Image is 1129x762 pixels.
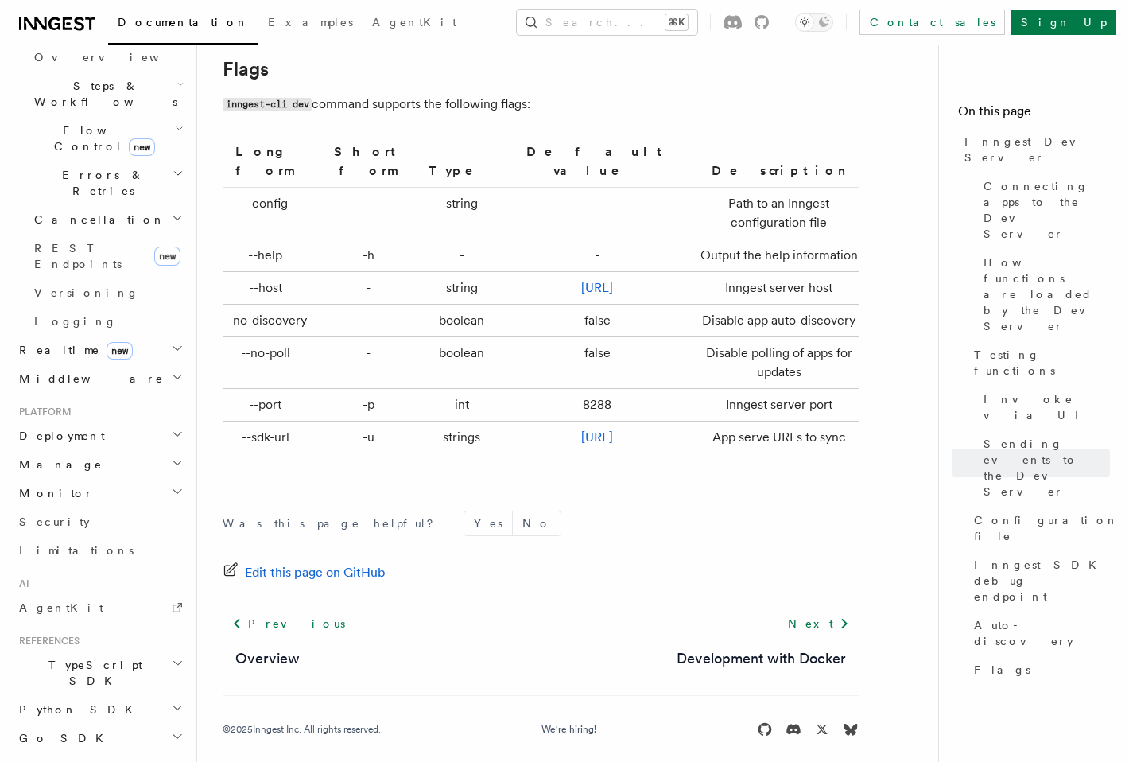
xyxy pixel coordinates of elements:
[464,511,512,535] button: Yes
[28,278,187,307] a: Versioning
[245,562,386,584] span: Edit this page on GitHub
[13,364,187,393] button: Middleware
[422,388,502,421] td: int
[422,187,502,239] td: string
[502,304,693,336] td: false
[13,536,187,565] a: Limitations
[28,307,187,336] a: Logging
[581,280,613,295] a: [URL]
[28,167,173,199] span: Errors & Retries
[315,388,422,421] td: -p
[693,304,859,336] td: Disable app auto-discovery
[13,651,187,695] button: TypeScript SDK
[13,635,80,647] span: References
[422,421,502,453] td: strings
[517,10,697,35] button: Search...⌘K
[429,163,495,178] strong: Type
[984,255,1110,334] span: How functions are loaded by the Dev Server
[372,16,456,29] span: AgentKit
[235,144,295,178] strong: Long form
[712,163,847,178] strong: Description
[502,187,693,239] td: -
[28,78,177,110] span: Steps & Workflows
[28,43,187,72] a: Overview
[13,657,172,689] span: TypeScript SDK
[974,617,1110,649] span: Auto-discovery
[223,98,312,111] code: inngest-cli dev
[334,144,402,178] strong: Short form
[968,550,1110,611] a: Inngest SDK debug endpoint
[28,116,187,161] button: Flow Controlnew
[422,239,502,271] td: -
[223,388,315,421] td: --port
[34,286,139,299] span: Versioning
[19,515,90,528] span: Security
[693,421,859,453] td: App serve URLs to sync
[693,388,859,421] td: Inngest server port
[795,13,833,32] button: Toggle dark mode
[974,557,1110,605] span: Inngest SDK debug endpoint
[28,72,187,116] button: Steps & Workflows
[28,205,187,234] button: Cancellation
[315,271,422,304] td: -
[28,234,187,278] a: REST Endpointsnew
[107,342,133,360] span: new
[315,187,422,239] td: -
[968,611,1110,655] a: Auto-discovery
[13,593,187,622] a: AgentKit
[977,430,1110,506] a: Sending events to the Dev Server
[1011,10,1116,35] a: Sign Up
[258,5,363,43] a: Examples
[108,5,258,45] a: Documentation
[513,511,561,535] button: No
[974,347,1110,379] span: Testing functions
[422,336,502,388] td: boolean
[223,93,859,116] p: command supports the following flags:
[223,239,315,271] td: --help
[502,336,693,388] td: false
[968,506,1110,550] a: Configuration file
[28,161,187,205] button: Errors & Retries
[984,178,1110,242] span: Connecting apps to the Dev Server
[665,14,688,30] kbd: ⌘K
[315,304,422,336] td: -
[315,239,422,271] td: -h
[984,436,1110,500] span: Sending events to the Dev Server
[13,371,164,387] span: Middleware
[13,702,142,717] span: Python SDK
[958,127,1110,172] a: Inngest Dev Server
[974,512,1119,544] span: Configuration file
[693,336,859,388] td: Disable polling of apps for updates
[223,562,386,584] a: Edit this page on GitHub
[13,730,113,746] span: Go SDK
[502,239,693,271] td: -
[223,421,315,453] td: --sdk-url
[422,271,502,304] td: string
[13,507,187,536] a: Security
[28,212,165,227] span: Cancellation
[968,340,1110,385] a: Testing functions
[677,647,846,670] a: Development with Docker
[964,134,1110,165] span: Inngest Dev Server
[974,662,1030,678] span: Flags
[13,342,133,358] span: Realtime
[223,304,315,336] td: --no-discovery
[13,695,187,724] button: Python SDK
[223,336,315,388] td: --no-poll
[154,247,180,266] span: new
[34,315,117,328] span: Logging
[13,724,187,752] button: Go SDK
[315,336,422,388] td: -
[223,723,381,736] div: © 2025 Inngest Inc. All rights reserved.
[315,421,422,453] td: -u
[13,336,187,364] button: Realtimenew
[977,385,1110,430] a: Invoke via UI
[34,51,198,64] span: Overview
[693,271,859,304] td: Inngest server host
[223,609,354,638] a: Previous
[693,187,859,239] td: Path to an Inngest configuration file
[13,577,29,590] span: AI
[502,388,693,421] td: 8288
[984,391,1110,423] span: Invoke via UI
[13,43,187,336] div: Inngest Functions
